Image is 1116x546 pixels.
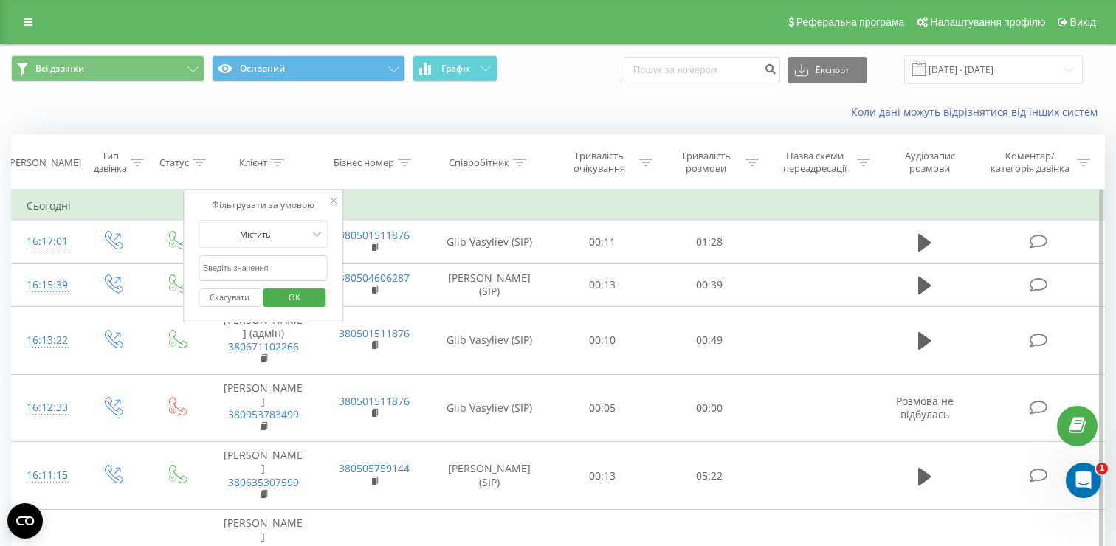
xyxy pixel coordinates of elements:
[1070,16,1096,28] span: Вихід
[27,326,65,355] div: 16:13:22
[549,263,656,306] td: 00:13
[930,16,1045,28] span: Налаштування профілю
[656,221,763,263] td: 01:28
[339,271,410,285] a: 380504606287
[93,150,128,175] div: Тип дзвінка
[430,221,549,263] td: Glib Vasyliev (SIP)
[12,191,1105,221] td: Сьогодні
[896,394,954,421] span: Розмова не відбулась
[228,339,299,353] a: 380671102266
[27,393,65,422] div: 16:12:33
[199,198,328,212] div: Фільтрувати за умовою
[1066,463,1101,498] iframe: Intercom live chat
[669,150,743,175] div: Тривалість розмови
[208,374,319,442] td: [PERSON_NAME]
[27,227,65,256] div: 16:17:01
[159,156,189,169] div: Статус
[987,150,1073,175] div: Коментар/категорія дзвінка
[430,374,549,442] td: Glib Vasyliev (SIP)
[228,475,299,489] a: 380635307599
[656,306,763,374] td: 00:49
[449,156,509,169] div: Співробітник
[413,55,497,82] button: Графік
[430,306,549,374] td: Glib Vasyliev (SIP)
[887,150,973,175] div: Аудіозапис розмови
[27,271,65,300] div: 16:15:39
[7,503,43,539] button: Open CMP widget
[776,150,852,175] div: Назва схеми переадресації
[27,461,65,490] div: 16:11:15
[263,288,326,307] button: OK
[562,150,635,175] div: Тривалість очікування
[656,374,763,442] td: 00:00
[199,288,261,307] button: Скасувати
[851,105,1105,119] a: Коли дані можуть відрізнятися вiд інших систем
[656,263,763,306] td: 00:39
[441,63,470,74] span: Графік
[549,442,656,510] td: 00:13
[339,394,410,408] a: 380501511876
[274,286,315,308] span: OK
[35,63,84,75] span: Всі дзвінки
[549,221,656,263] td: 00:11
[199,255,328,281] input: Введіть значення
[430,442,549,510] td: [PERSON_NAME] (SIP)
[239,156,267,169] div: Клієнт
[549,306,656,374] td: 00:10
[208,306,319,374] td: [PERSON_NAME] (адмін)
[430,263,549,306] td: [PERSON_NAME] (SIP)
[339,461,410,475] a: 380505759144
[208,442,319,510] td: [PERSON_NAME]
[1096,463,1108,474] span: 1
[549,374,656,442] td: 00:05
[656,442,763,510] td: 05:22
[624,57,780,83] input: Пошук за номером
[339,326,410,340] a: 380501511876
[339,228,410,242] a: 380501511876
[796,16,905,28] span: Реферальна програма
[11,55,204,82] button: Всі дзвінки
[7,156,81,169] div: [PERSON_NAME]
[228,407,299,421] a: 380953783499
[212,55,405,82] button: Основний
[788,57,867,83] button: Експорт
[334,156,394,169] div: Бізнес номер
